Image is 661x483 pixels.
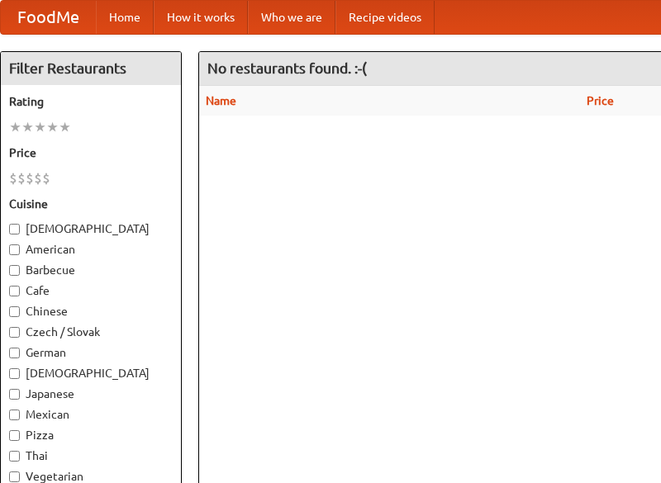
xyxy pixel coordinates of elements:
h5: Cuisine [9,196,173,212]
li: $ [34,169,42,187]
li: $ [42,169,50,187]
li: $ [26,169,34,187]
li: ★ [21,118,34,136]
a: FoodMe [1,1,96,34]
li: ★ [34,118,46,136]
a: Home [96,1,154,34]
ng-pluralize: No restaurants found. :-( [207,60,367,76]
label: Pizza [9,427,173,443]
h5: Price [9,144,173,161]
label: Barbecue [9,262,173,278]
input: Cafe [9,286,20,296]
label: Japanese [9,386,173,402]
label: Thai [9,447,173,464]
input: American [9,244,20,255]
label: [DEMOGRAPHIC_DATA] [9,365,173,381]
label: German [9,344,173,361]
input: [DEMOGRAPHIC_DATA] [9,224,20,234]
input: Thai [9,451,20,462]
a: Recipe videos [335,1,435,34]
h4: Filter Restaurants [1,52,181,85]
input: Mexican [9,410,20,420]
label: American [9,241,173,258]
label: Mexican [9,406,173,423]
a: How it works [154,1,248,34]
li: $ [9,169,17,187]
li: ★ [46,118,59,136]
a: Name [206,94,236,107]
input: Pizza [9,430,20,441]
h5: Rating [9,93,173,110]
li: ★ [59,118,71,136]
input: German [9,348,20,358]
li: ★ [9,118,21,136]
input: Vegetarian [9,471,20,482]
input: Czech / Slovak [9,327,20,338]
label: [DEMOGRAPHIC_DATA] [9,220,173,237]
a: Who we are [248,1,335,34]
input: Barbecue [9,265,20,276]
label: Cafe [9,282,173,299]
label: Czech / Slovak [9,324,173,340]
input: [DEMOGRAPHIC_DATA] [9,368,20,379]
label: Chinese [9,303,173,320]
li: $ [17,169,26,187]
input: Japanese [9,389,20,400]
input: Chinese [9,306,20,317]
a: Price [587,94,614,107]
